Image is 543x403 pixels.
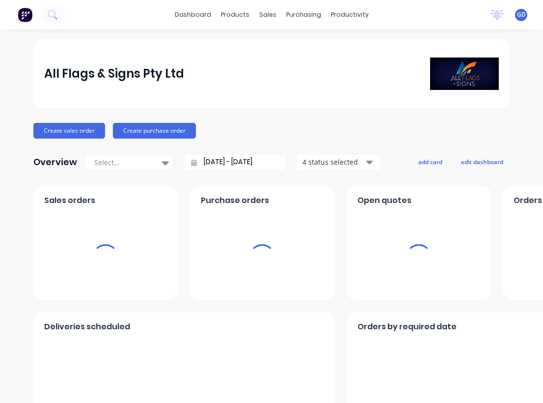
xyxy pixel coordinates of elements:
button: add card [412,155,449,168]
div: Overview [33,152,77,172]
div: productivity [326,7,374,22]
span: Orders by required date [357,321,457,333]
span: Sales orders [44,195,95,206]
span: GD [517,10,526,19]
a: dashboard [170,7,216,22]
span: Purchase orders [201,195,269,206]
span: Open quotes [357,195,411,206]
div: sales [254,7,281,22]
button: Create sales order [33,123,105,139]
button: Create purchase order [113,123,196,139]
button: edit dashboard [455,155,510,168]
div: products [216,7,254,22]
button: 4 status selected [297,155,380,170]
span: Deliveries scheduled [44,321,130,333]
img: All Flags & Signs Pty Ltd [430,58,499,90]
div: 4 status selected [302,157,364,167]
div: All Flags & Signs Pty Ltd [44,64,184,84]
img: Factory [18,7,32,22]
div: purchasing [281,7,326,22]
